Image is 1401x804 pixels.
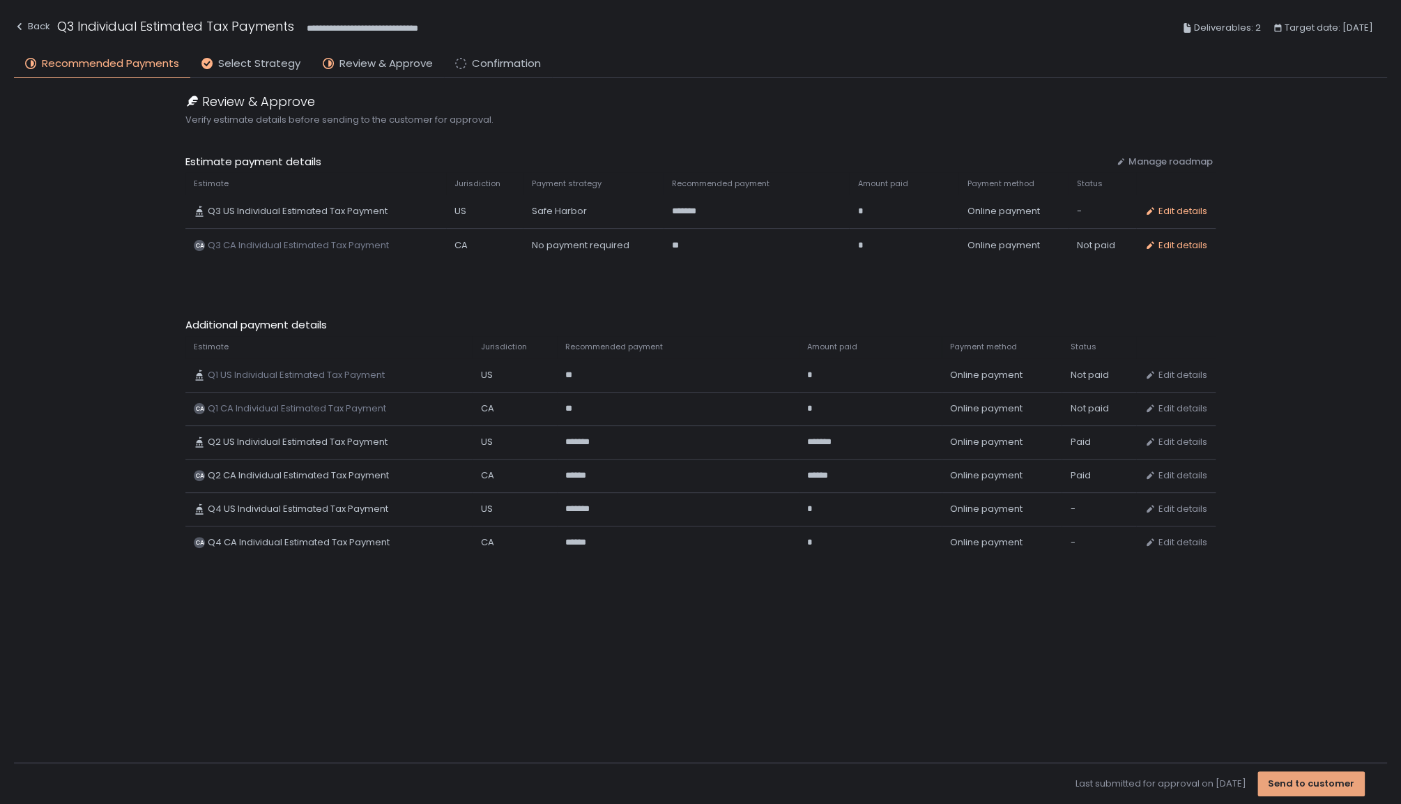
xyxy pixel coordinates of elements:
span: Q2 CA Individual Estimated Tax Payment [208,469,389,482]
span: Online payment [950,402,1023,415]
span: Estimate payment details [185,154,1105,170]
span: Online payment [950,536,1023,549]
span: Recommended payment [672,179,770,189]
text: CA [195,471,204,480]
span: Recommended payment [565,342,663,352]
span: Online payment [950,503,1023,515]
div: Not paid [1077,239,1128,252]
div: Paid [1070,469,1128,482]
button: Edit details [1144,369,1207,381]
span: Q1 CA Individual Estimated Tax Payment [208,402,386,415]
div: Paid [1070,436,1128,448]
span: Deliverables: 2 [1194,20,1261,36]
div: Not paid [1070,369,1128,381]
div: Not paid [1070,402,1128,415]
span: Online payment [967,205,1039,218]
span: Online payment [950,369,1023,381]
div: CA [480,536,548,549]
span: Verify estimate details before sending to the customer for approval. [185,114,1216,126]
div: Back [14,18,50,35]
span: Payment strategy [531,179,601,189]
span: Review & Approve [339,56,433,72]
span: Select Strategy [218,56,300,72]
span: Online payment [950,469,1023,482]
span: Q3 CA Individual Estimated Tax Payment [208,239,389,252]
div: US [480,503,548,515]
span: Online payment [967,239,1039,252]
span: Recommended Payments [42,56,179,72]
text: CA [195,538,204,547]
button: Edit details [1144,402,1207,415]
button: Edit details [1144,205,1207,218]
span: Jurisdiction [480,342,526,352]
span: Q3 US Individual Estimated Tax Payment [208,205,388,218]
div: No payment required [531,239,655,252]
span: Q4 CA Individual Estimated Tax Payment [208,536,390,549]
button: Back [14,17,50,40]
div: Safe Harbor [531,205,655,218]
div: - [1077,205,1128,218]
button: Edit details [1144,469,1207,482]
span: Target date: [DATE] [1285,20,1373,36]
div: CA [480,402,548,415]
div: US [480,436,548,448]
text: CA [195,241,204,250]
button: Edit details [1144,503,1207,515]
span: Estimate [194,179,229,189]
div: US [454,205,515,218]
div: - [1070,503,1128,515]
button: Edit details [1144,436,1207,448]
span: Payment method [950,342,1017,352]
span: Q1 US Individual Estimated Tax Payment [208,369,385,381]
span: Q2 US Individual Estimated Tax Payment [208,436,388,448]
span: Online payment [950,436,1023,448]
span: Additional payment details [185,317,1216,333]
span: Status [1077,179,1103,189]
div: CA [480,469,548,482]
span: Estimate [194,342,229,352]
div: CA [454,239,515,252]
button: Edit details [1144,239,1207,252]
div: US [480,369,548,381]
span: Last submitted for approval on [DATE] [1075,778,1246,790]
text: CA [195,404,204,413]
span: Q4 US Individual Estimated Tax Payment [208,503,388,515]
button: Manage roadmap [1116,156,1213,168]
div: Send to customer [1268,778,1354,790]
span: Amount paid [807,342,857,352]
div: - [1070,536,1128,549]
span: Payment method [967,179,1034,189]
span: Confirmation [472,56,541,72]
span: Review & Approve [202,92,315,111]
button: Edit details [1144,536,1207,549]
span: Amount paid [857,179,908,189]
h1: Q3 Individual Estimated Tax Payments [57,17,294,36]
span: Manage roadmap [1128,156,1213,168]
span: Jurisdiction [454,179,500,189]
button: Send to customer [1257,771,1365,796]
span: Status [1070,342,1096,352]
